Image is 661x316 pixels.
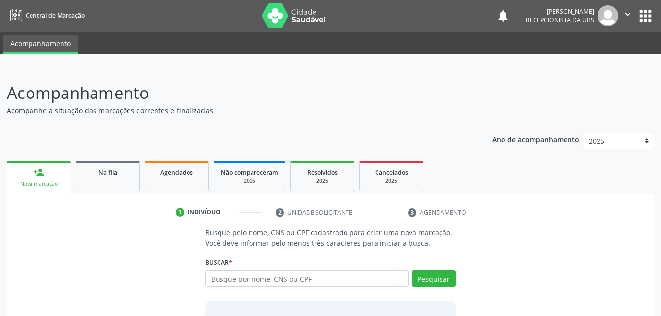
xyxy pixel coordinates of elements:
a: Central de Marcação [7,7,85,24]
p: Busque pelo nome, CNS ou CPF cadastrado para criar uma nova marcação. Você deve informar pelo men... [205,227,455,248]
button: notifications [496,9,510,23]
div: Indivíduo [188,208,220,217]
div: 2025 [367,177,416,185]
button:  [618,5,637,26]
img: img [598,5,618,26]
p: Acompanhamento [7,81,460,105]
div: [PERSON_NAME] [526,7,594,16]
label: Buscar [205,255,232,270]
span: Cancelados [375,168,408,177]
button: apps [637,7,654,25]
p: Ano de acompanhamento [492,133,579,145]
a: Acompanhamento [3,35,78,54]
div: person_add [33,167,44,178]
span: Não compareceram [221,168,278,177]
span: Agendados [160,168,193,177]
div: Nova marcação [14,180,64,188]
p: Acompanhe a situação das marcações correntes e finalizadas [7,105,460,116]
div: 2025 [298,177,347,185]
div: 1 [176,208,185,217]
span: Resolvidos [307,168,338,177]
input: Busque por nome, CNS ou CPF [205,270,408,287]
div: 2025 [221,177,278,185]
span: Central de Marcação [26,11,85,20]
i:  [622,9,633,20]
button: Pesquisar [412,270,456,287]
span: Recepcionista da UBS [526,16,594,24]
span: Na fila [98,168,117,177]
